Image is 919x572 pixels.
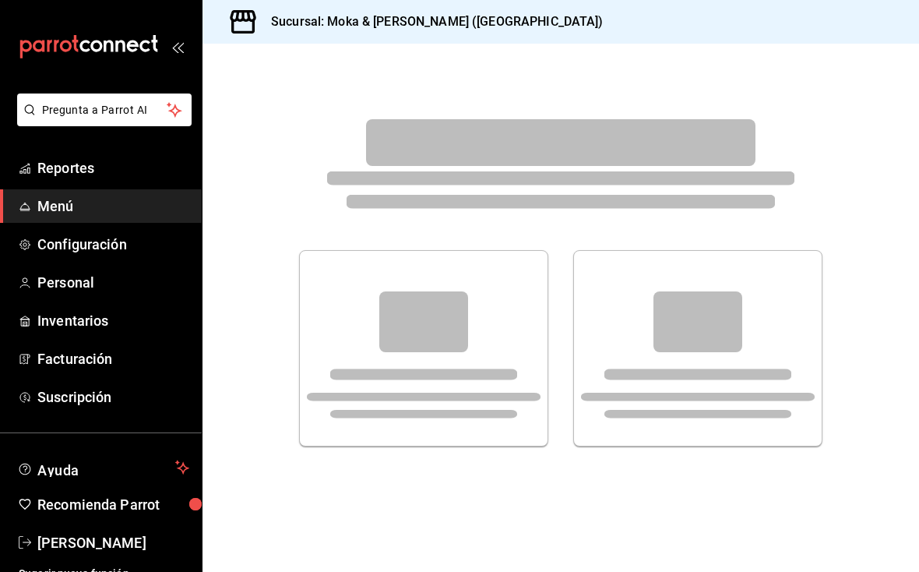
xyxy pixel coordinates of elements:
[11,113,192,129] a: Pregunta a Parrot AI
[37,387,189,408] span: Suscripción
[37,310,189,331] span: Inventarios
[37,458,169,477] span: Ayuda
[171,41,184,53] button: open_drawer_menu
[37,157,189,178] span: Reportes
[37,532,189,553] span: [PERSON_NAME]
[37,494,189,515] span: Recomienda Parrot
[37,348,189,369] span: Facturación
[37,234,189,255] span: Configuración
[17,94,192,126] button: Pregunta a Parrot AI
[37,196,189,217] span: Menú
[259,12,604,31] h3: Sucursal: Moka & [PERSON_NAME] ([GEOGRAPHIC_DATA])
[37,272,189,293] span: Personal
[42,102,167,118] span: Pregunta a Parrot AI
